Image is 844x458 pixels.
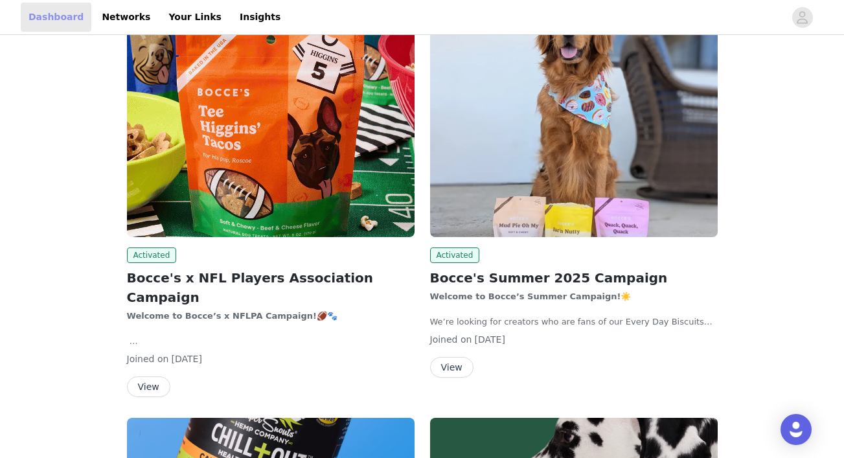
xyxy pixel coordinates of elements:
[430,21,718,237] img: Bocce's
[475,334,505,345] span: [DATE]
[430,290,718,303] p: ☀️
[430,292,621,301] strong: Welcome to Bocce’s Summer Campaign!
[127,21,415,237] img: Bocce's
[172,354,202,364] span: [DATE]
[781,414,812,445] div: Open Intercom Messenger
[127,354,169,364] span: Joined on
[127,376,170,397] button: View
[430,334,472,345] span: Joined on
[430,363,473,372] a: View
[21,3,91,32] a: Dashboard
[796,7,808,28] div: avatar
[127,311,317,321] strong: Welcome to Bocce’s x NFLPA Campaign!
[430,315,718,328] p: We’re looking for creators who are fans of our Every Day Biscuits and Soft & Chewy treats.
[232,3,288,32] a: Insights
[127,268,415,307] h2: Bocce's x NFL Players Association Campaign
[94,3,158,32] a: Networks
[127,382,170,392] a: View
[430,247,480,263] span: Activated
[161,3,229,32] a: Your Links
[430,268,718,288] h2: Bocce's Summer 2025 Campaign
[430,357,473,378] button: View
[127,247,177,263] span: Activated
[127,310,415,323] p: 🏈🐾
